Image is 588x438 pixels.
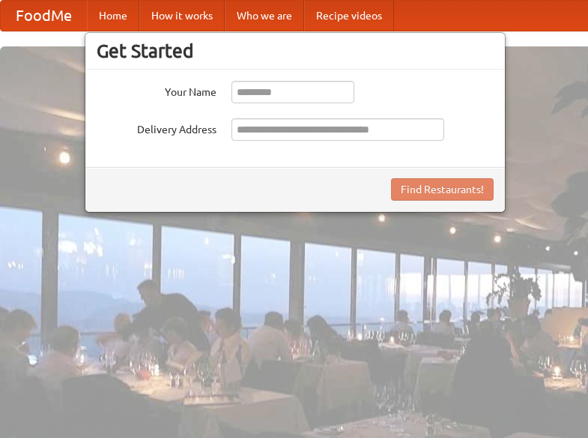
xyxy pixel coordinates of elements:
[391,178,494,201] button: Find Restaurants!
[97,118,216,137] label: Delivery Address
[97,40,494,62] h3: Get Started
[97,81,216,100] label: Your Name
[87,1,139,31] a: Home
[225,1,304,31] a: Who we are
[1,1,87,31] a: FoodMe
[139,1,225,31] a: How it works
[304,1,394,31] a: Recipe videos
